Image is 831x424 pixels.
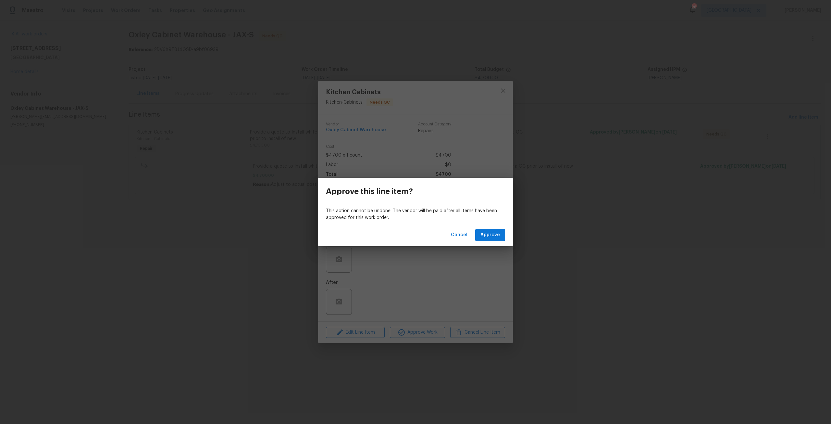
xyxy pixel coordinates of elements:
[326,187,413,196] h3: Approve this line item?
[480,231,500,239] span: Approve
[448,229,470,241] button: Cancel
[475,229,505,241] button: Approve
[451,231,467,239] span: Cancel
[326,208,505,221] p: This action cannot be undone. The vendor will be paid after all items have been approved for this...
